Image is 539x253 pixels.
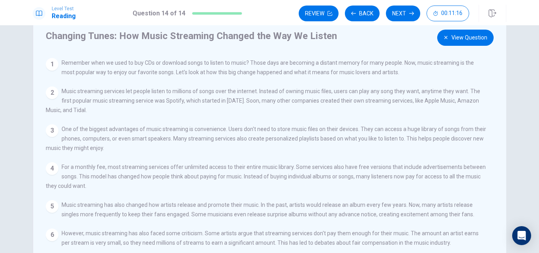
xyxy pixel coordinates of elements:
[46,200,58,213] div: 5
[46,229,58,241] div: 6
[133,9,185,18] h1: Question 14 of 14
[46,124,58,137] div: 3
[512,226,531,245] div: Open Intercom Messenger
[46,86,58,99] div: 2
[62,60,474,75] span: Remember when we used to buy CDs or download songs to listen to music? Those days are becoming a ...
[52,11,76,21] h1: Reading
[46,88,480,113] span: Music streaming services let people listen to millions of songs over the internet. Instead of own...
[46,126,486,151] span: One of the biggest advantages of music streaming is convenience. Users don't need to store music ...
[62,202,474,217] span: Music streaming has also changed how artists release and promote their music. In the past, artist...
[437,30,494,46] button: View Question
[299,6,339,21] button: Review
[386,6,420,21] button: Next
[427,6,469,21] button: 00:11:16
[46,162,58,175] div: 4
[441,10,462,17] span: 00:11:16
[52,6,76,11] span: Level Test
[62,230,479,246] span: However, music streaming has also faced some criticism. Some artists argue that streaming service...
[46,164,486,189] span: For a monthly fee, most streaming services offer unlimited access to their entire music library. ...
[46,30,485,42] h4: Changing Tunes: How Music Streaming Changed the Way We Listen
[46,58,58,71] div: 1
[345,6,380,21] button: Back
